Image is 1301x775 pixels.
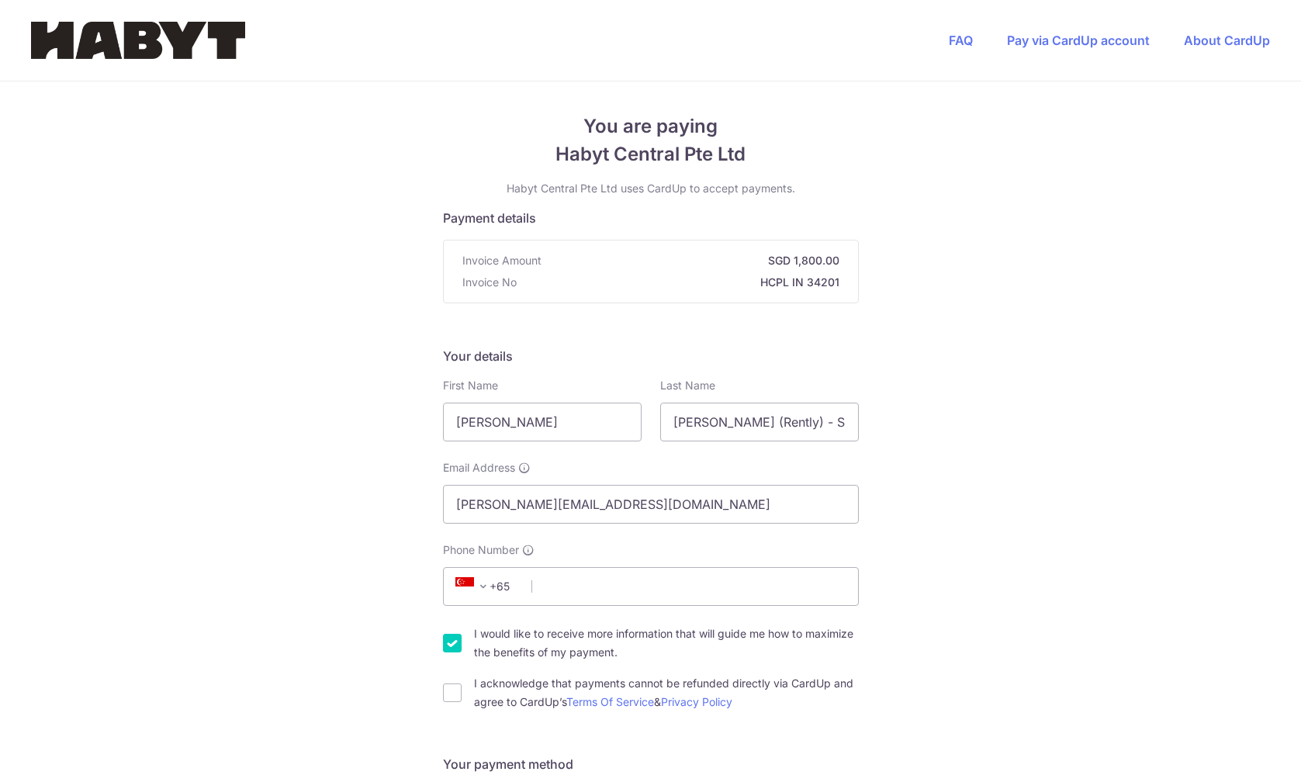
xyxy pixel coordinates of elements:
label: I would like to receive more information that will guide me how to maximize the benefits of my pa... [474,624,859,662]
a: Privacy Policy [661,695,732,708]
label: Last Name [660,378,715,393]
label: First Name [443,378,498,393]
strong: SGD 1,800.00 [548,253,839,268]
h5: Your payment method [443,755,859,773]
span: Phone Number [443,542,519,558]
a: Terms Of Service [566,695,654,708]
p: Habyt Central Pte Ltd uses CardUp to accept payments. [443,181,859,196]
span: +65 [451,577,521,596]
label: I acknowledge that payments cannot be refunded directly via CardUp and agree to CardUp’s & [474,674,859,711]
a: Pay via CardUp account [1007,33,1150,48]
input: First name [443,403,642,441]
span: You are paying [443,112,859,140]
span: Invoice No [462,275,517,290]
span: Email Address [443,460,515,476]
strong: HCPL IN 34201 [523,275,839,290]
span: +65 [455,577,493,596]
span: Habyt Central Pte Ltd [443,140,859,168]
input: Email address [443,485,859,524]
a: About CardUp [1184,33,1270,48]
input: Last name [660,403,859,441]
h5: Your details [443,347,859,365]
span: Invoice Amount [462,253,542,268]
a: FAQ [949,33,973,48]
h5: Payment details [443,209,859,227]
